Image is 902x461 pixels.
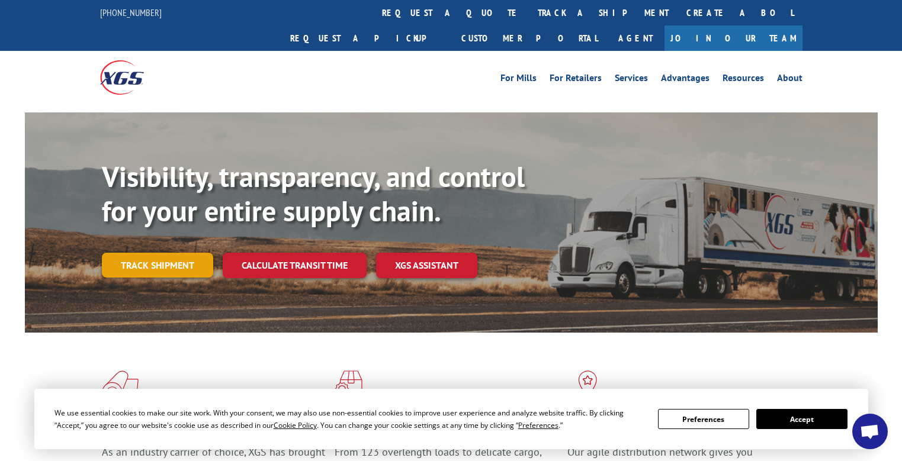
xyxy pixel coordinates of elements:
[518,420,558,430] span: Preferences
[777,73,803,86] a: About
[500,73,537,86] a: For Mills
[102,370,139,401] img: xgs-icon-total-supply-chain-intelligence-red
[550,73,602,86] a: For Retailers
[335,370,362,401] img: xgs-icon-focused-on-flooring-red
[281,25,452,51] a: Request a pickup
[102,253,213,278] a: Track shipment
[615,73,648,86] a: Services
[756,409,848,429] button: Accept
[723,73,764,86] a: Resources
[54,407,644,431] div: We use essential cookies to make our site work. With your consent, we may also use non-essential ...
[102,158,525,229] b: Visibility, transparency, and control for your entire supply chain.
[661,73,710,86] a: Advantages
[452,25,606,51] a: Customer Portal
[658,409,749,429] button: Preferences
[852,414,888,449] div: Open chat
[223,253,367,278] a: Calculate transit time
[274,420,317,430] span: Cookie Policy
[100,7,162,18] a: [PHONE_NUMBER]
[376,253,477,278] a: XGS ASSISTANT
[606,25,665,51] a: Agent
[34,389,868,449] div: Cookie Consent Prompt
[665,25,803,51] a: Join Our Team
[567,370,608,401] img: xgs-icon-flagship-distribution-model-red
